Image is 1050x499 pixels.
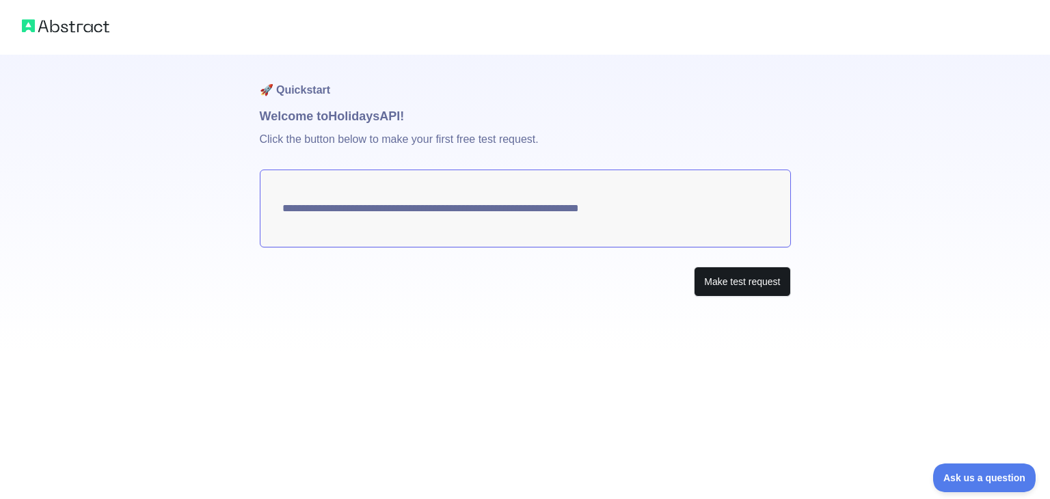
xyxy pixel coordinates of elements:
[260,126,791,170] p: Click the button below to make your first free test request.
[933,463,1036,492] iframe: Toggle Customer Support
[22,16,109,36] img: Abstract logo
[260,55,791,107] h1: 🚀 Quickstart
[260,107,791,126] h1: Welcome to Holidays API!
[694,267,790,297] button: Make test request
